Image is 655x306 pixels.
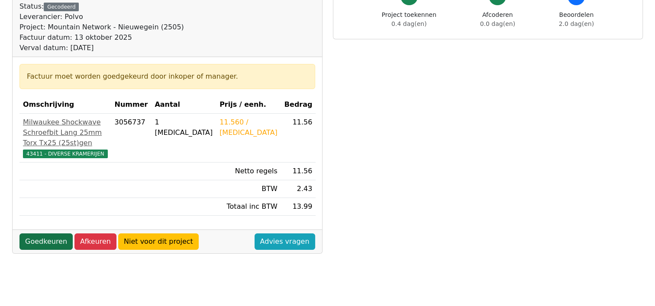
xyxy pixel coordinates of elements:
div: 11.560 / [MEDICAL_DATA] [219,117,277,138]
td: 3056737 [111,114,152,163]
span: 0.0 dag(en) [480,20,515,27]
div: Milwaukee Shockwave Schroefbit Lang 25mm Torx Tx25 (25st)gen [23,117,108,148]
td: Totaal inc BTW [216,198,281,216]
td: Netto regels [216,163,281,180]
div: Beoordelen [559,10,594,29]
div: Gecodeerd [44,3,79,11]
th: Bedrag [281,96,316,114]
div: Status: [19,1,184,53]
div: Factuur moet worden goedgekeurd door inkoper of manager. [27,71,308,82]
div: Factuur datum: 13 oktober 2025 [19,32,184,43]
div: Project toekennen [382,10,436,29]
a: Niet voor dit project [118,233,199,250]
td: 2.43 [281,180,316,198]
div: 1 [MEDICAL_DATA] [155,117,213,138]
div: Verval datum: [DATE] [19,43,184,53]
th: Nummer [111,96,152,114]
td: 11.56 [281,163,316,180]
div: Leverancier: Polvo [19,12,184,22]
span: 43411 - DIVERSE KRAMERIJEN [23,150,108,158]
td: BTW [216,180,281,198]
a: Afkeuren [74,233,116,250]
th: Prijs / eenh. [216,96,281,114]
div: Project: Mountain Network - Nieuwegein (2505) [19,22,184,32]
a: Goedkeuren [19,233,73,250]
td: 13.99 [281,198,316,216]
span: 0.4 dag(en) [391,20,426,27]
a: Advies vragen [255,233,315,250]
a: Milwaukee Shockwave Schroefbit Lang 25mm Torx Tx25 (25st)gen43411 - DIVERSE KRAMERIJEN [23,117,108,159]
th: Aantal [151,96,216,114]
th: Omschrijving [19,96,111,114]
span: 2.0 dag(en) [559,20,594,27]
div: Afcoderen [480,10,515,29]
td: 11.56 [281,114,316,163]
